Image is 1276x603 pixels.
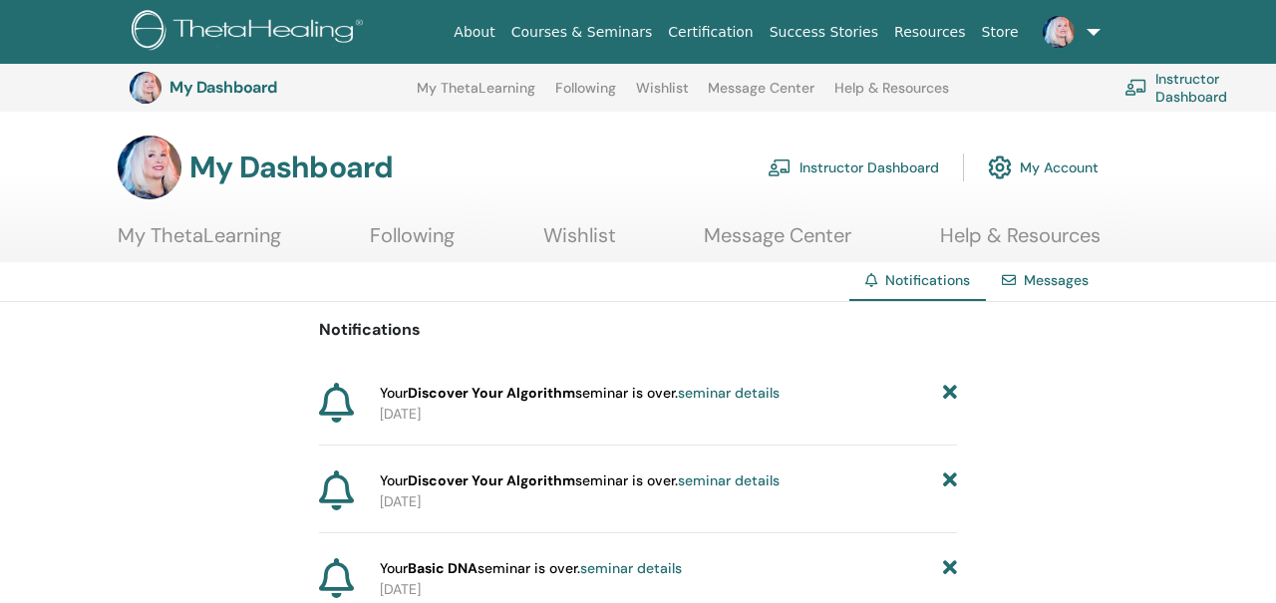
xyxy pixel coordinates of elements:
[762,14,886,51] a: Success Stories
[678,471,780,489] a: seminar details
[580,559,682,577] a: seminar details
[408,471,575,489] strong: Discover Your Algorithm
[660,14,761,51] a: Certification
[886,14,974,51] a: Resources
[189,150,393,185] h3: My Dashboard
[380,491,957,512] p: [DATE]
[380,558,682,579] span: Your seminar is over.
[118,223,281,262] a: My ThetaLearning
[380,579,957,600] p: [DATE]
[417,80,535,112] a: My ThetaLearning
[768,158,792,176] img: chalkboard-teacher.svg
[319,318,957,342] p: Notifications
[974,14,1027,51] a: Store
[1024,271,1089,289] a: Messages
[678,384,780,402] a: seminar details
[543,223,616,262] a: Wishlist
[885,271,970,289] span: Notifications
[130,72,161,104] img: default.jpg
[768,146,939,189] a: Instructor Dashboard
[988,151,1012,184] img: cog.svg
[704,223,851,262] a: Message Center
[132,10,370,55] img: logo.png
[408,384,575,402] strong: Discover Your Algorithm
[834,80,949,112] a: Help & Resources
[380,404,957,425] p: [DATE]
[380,470,780,491] span: Your seminar is over.
[380,383,780,404] span: Your seminar is over.
[408,559,478,577] strong: Basic DNA
[940,223,1101,262] a: Help & Resources
[1124,79,1147,96] img: chalkboard-teacher.svg
[169,78,369,97] h3: My Dashboard
[636,80,689,112] a: Wishlist
[370,223,455,262] a: Following
[988,146,1099,189] a: My Account
[118,136,181,199] img: default.jpg
[708,80,814,112] a: Message Center
[1043,16,1075,48] img: default.jpg
[446,14,502,51] a: About
[503,14,661,51] a: Courses & Seminars
[555,80,616,112] a: Following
